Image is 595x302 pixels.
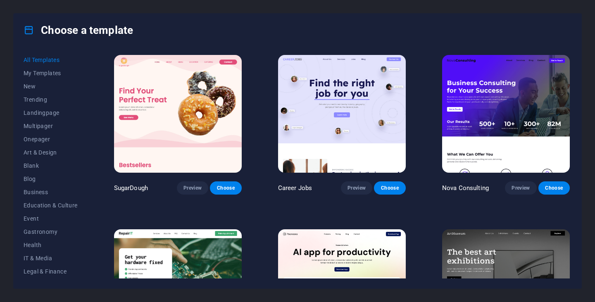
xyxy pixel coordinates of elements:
[442,184,489,192] p: Nova Consulting
[24,67,78,80] button: My Templates
[24,149,78,156] span: Art & Design
[505,181,536,195] button: Preview
[24,136,78,143] span: Onepager
[24,238,78,252] button: Health
[442,55,570,173] img: Nova Consulting
[374,181,405,195] button: Choose
[24,255,78,262] span: IT & Media
[24,242,78,248] span: Health
[538,181,570,195] button: Choose
[24,215,78,222] span: Event
[512,185,530,191] span: Preview
[24,268,78,275] span: Legal & Finance
[24,202,78,209] span: Education & Culture
[24,57,78,63] span: All Templates
[545,185,563,191] span: Choose
[381,185,399,191] span: Choose
[24,70,78,76] span: My Templates
[210,181,241,195] button: Choose
[24,146,78,159] button: Art & Design
[114,55,242,173] img: SugarDough
[24,212,78,225] button: Event
[24,109,78,116] span: Landingpage
[24,53,78,67] button: All Templates
[341,181,372,195] button: Preview
[24,176,78,182] span: Blog
[24,252,78,265] button: IT & Media
[24,93,78,106] button: Trending
[24,119,78,133] button: Multipager
[24,265,78,278] button: Legal & Finance
[177,181,208,195] button: Preview
[114,184,148,192] p: SugarDough
[24,225,78,238] button: Gastronomy
[24,185,78,199] button: Business
[278,184,312,192] p: Career Jobs
[24,106,78,119] button: Landingpage
[24,199,78,212] button: Education & Culture
[24,159,78,172] button: Blank
[24,123,78,129] span: Multipager
[24,162,78,169] span: Blank
[24,133,78,146] button: Onepager
[24,172,78,185] button: Blog
[24,278,78,291] button: Non-Profit
[24,96,78,103] span: Trending
[183,185,202,191] span: Preview
[24,24,133,37] h4: Choose a template
[24,83,78,90] span: New
[278,55,406,173] img: Career Jobs
[24,80,78,93] button: New
[24,189,78,195] span: Business
[24,228,78,235] span: Gastronomy
[347,185,366,191] span: Preview
[217,185,235,191] span: Choose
